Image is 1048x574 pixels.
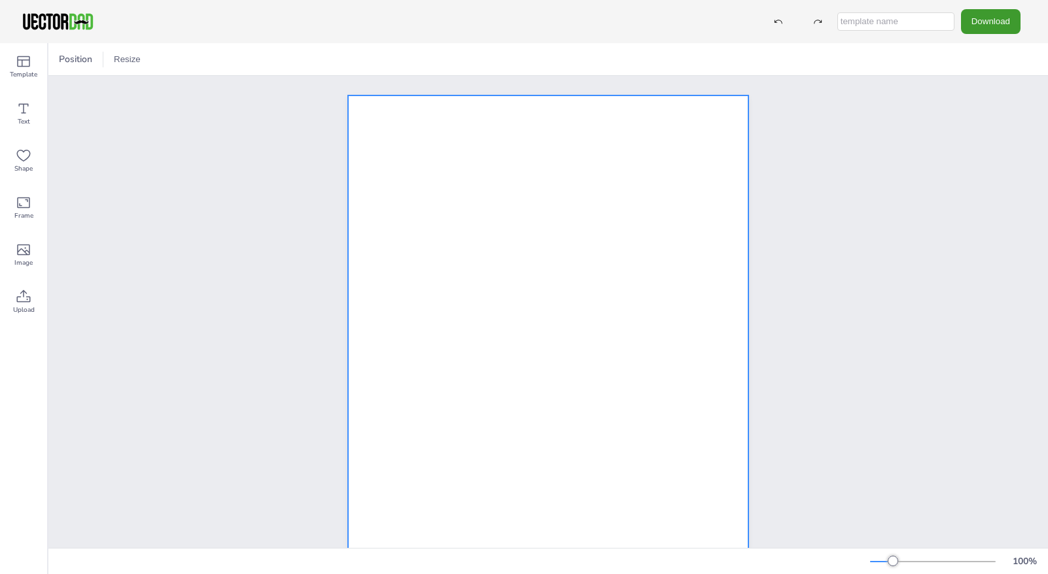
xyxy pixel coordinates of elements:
button: Resize [109,49,146,70]
img: VectorDad-1.png [21,12,95,31]
span: Position [56,53,95,65]
input: template name [837,12,954,31]
span: Template [10,69,37,80]
span: Upload [13,305,35,315]
button: Download [961,9,1021,33]
div: 100 % [1009,555,1040,567]
span: Image [14,258,33,268]
span: Shape [14,163,33,174]
span: Frame [14,211,33,221]
span: Text [18,116,30,127]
